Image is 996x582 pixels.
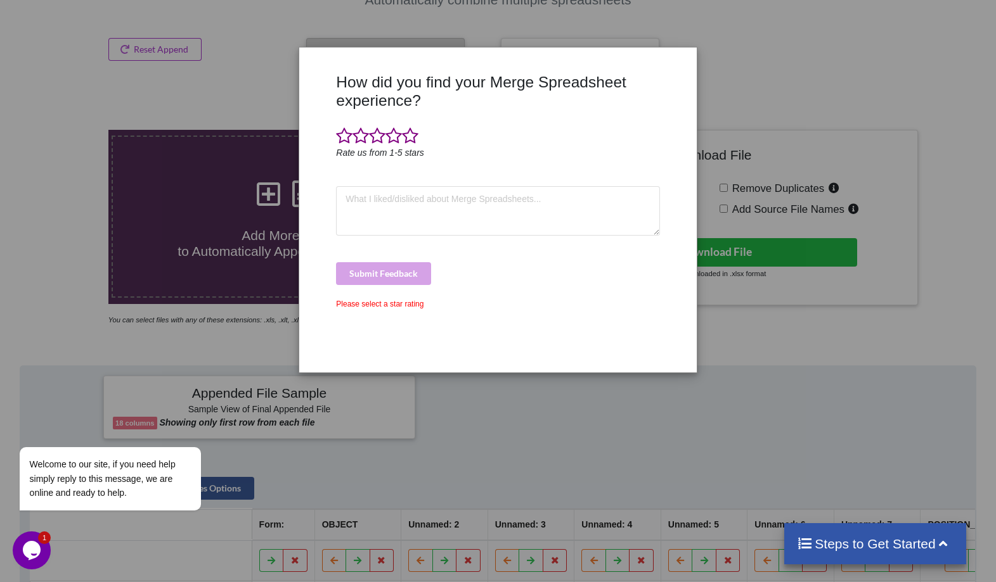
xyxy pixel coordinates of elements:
h4: Steps to Get Started [797,536,954,552]
div: Please select a star rating [336,298,659,310]
h3: How did you find your Merge Spreadsheet experience? [336,73,659,110]
i: Rate us from 1-5 stars [336,148,424,158]
iframe: chat widget [13,531,53,569]
iframe: chat widget [13,332,241,525]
